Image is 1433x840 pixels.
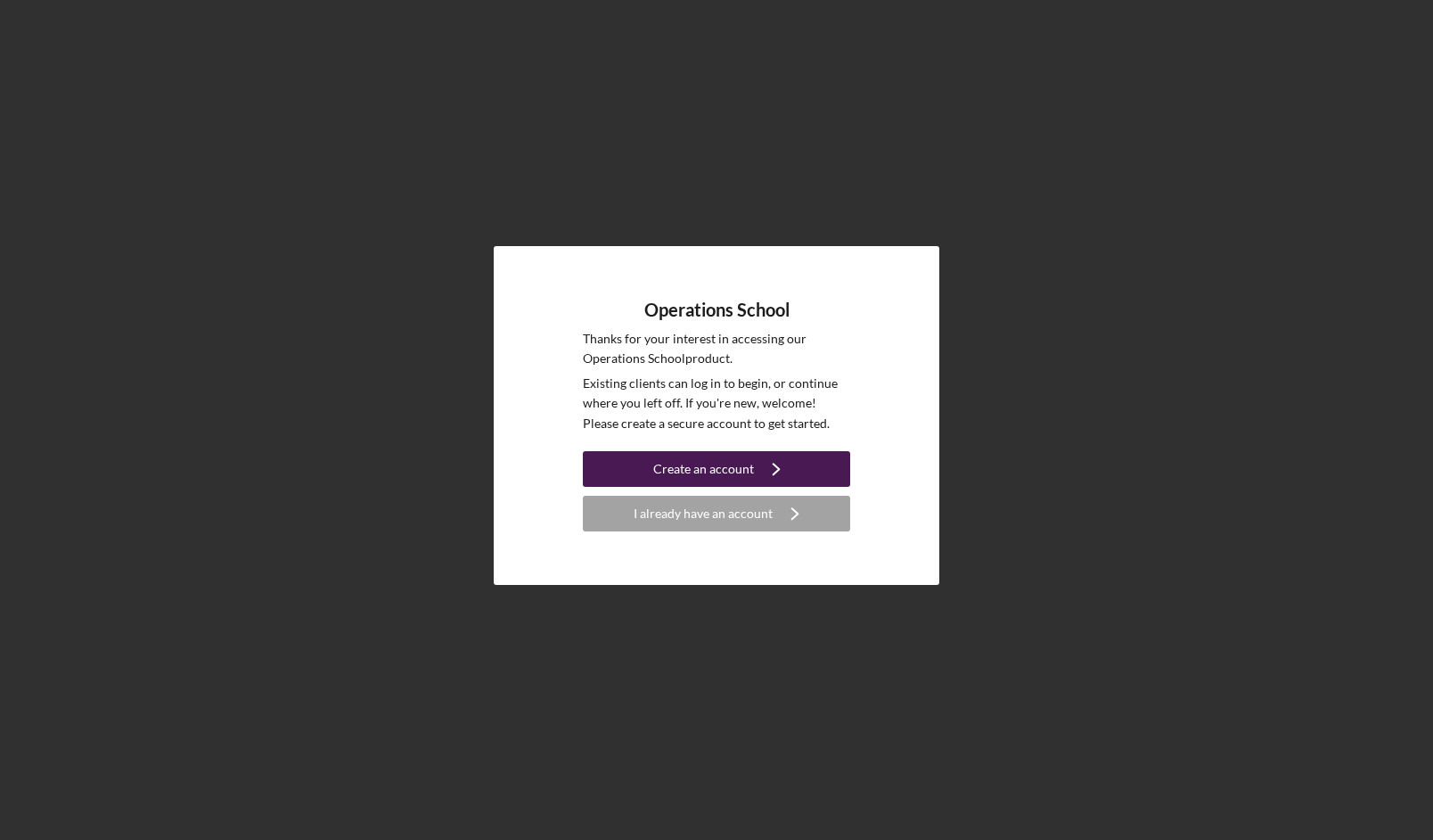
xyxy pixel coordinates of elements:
div: Create an account [653,451,754,487]
p: Existing clients can log in to begin, or continue where you left off. If you're new, welcome! Ple... [583,374,850,433]
button: Create an account [583,451,850,487]
a: Create an account [583,451,850,491]
button: I already have an account [583,496,850,531]
p: Thanks for your interest in accessing our Operations School product. [583,329,850,369]
div: I already have an account [634,496,773,531]
h4: Operations School [644,300,790,320]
